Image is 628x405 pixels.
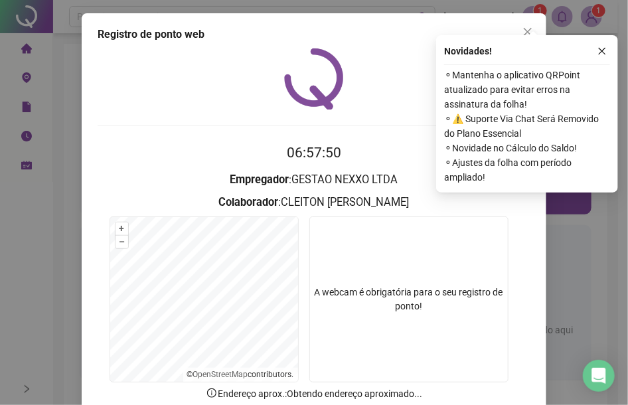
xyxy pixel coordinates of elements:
time: 06:57:50 [287,145,341,161]
span: ⚬ ⚠️ Suporte Via Chat Será Removido do Plano Essencial [444,112,610,141]
strong: Empregador [230,173,289,186]
span: close [597,46,607,56]
li: © contributors. [187,370,294,379]
span: ⚬ Novidade no Cálculo do Saldo! [444,141,610,155]
button: – [116,236,128,248]
span: ⚬ Mantenha o aplicativo QRPoint atualizado para evitar erros na assinatura da folha! [444,68,610,112]
button: Close [517,21,538,42]
div: A webcam é obrigatória para o seu registro de ponto! [309,216,509,382]
div: Open Intercom Messenger [583,360,615,392]
p: Endereço aprox. : Obtendo endereço aproximado... [98,386,530,401]
span: ⚬ Ajustes da folha com período ampliado! [444,155,610,185]
button: + [116,222,128,235]
span: close [522,27,533,37]
div: Registro de ponto web [98,27,530,42]
h3: : CLEITON [PERSON_NAME] [98,194,530,211]
img: QRPoint [284,48,344,110]
strong: Colaborador [219,196,279,208]
h3: : GESTAO NEXXO LTDA [98,171,530,189]
span: info-circle [206,387,218,399]
span: Novidades ! [444,44,492,58]
a: OpenStreetMap [193,370,248,379]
